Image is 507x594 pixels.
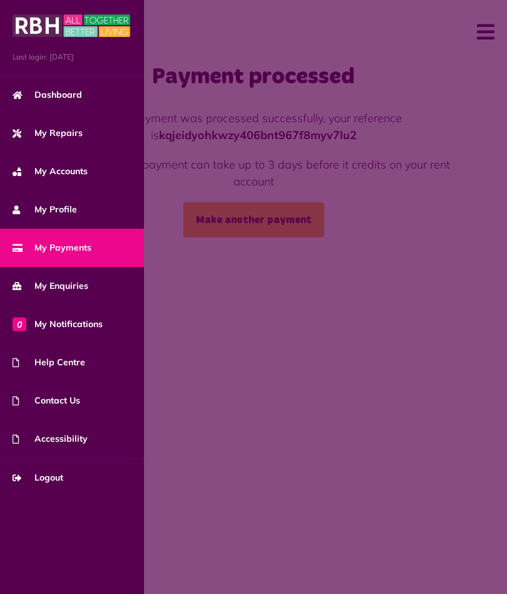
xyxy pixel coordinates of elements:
[13,279,88,293] span: My Enquiries
[13,317,26,331] span: 0
[13,394,80,407] span: Contact Us
[13,127,83,140] span: My Repairs
[13,471,63,484] span: Logout
[13,165,88,178] span: My Accounts
[13,241,91,254] span: My Payments
[13,88,82,102] span: Dashboard
[13,203,77,216] span: My Profile
[13,432,88,445] span: Accessibility
[13,356,85,369] span: Help Centre
[13,13,130,39] img: MyRBH
[13,318,103,331] span: My Notifications
[13,51,131,63] span: Last login: [DATE]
